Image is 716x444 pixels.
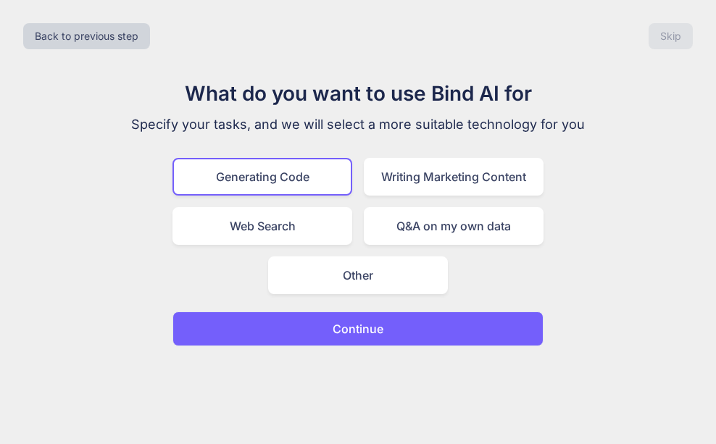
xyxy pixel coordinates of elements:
[115,78,601,109] h1: What do you want to use Bind AI for
[268,256,448,294] div: Other
[364,207,544,245] div: Q&A on my own data
[115,114,601,135] p: Specify your tasks, and we will select a more suitable technology for you
[172,311,544,346] button: Continue
[364,158,544,196] div: Writing Marketing Content
[172,158,352,196] div: Generating Code
[649,23,693,49] button: Skip
[23,23,150,49] button: Back to previous step
[333,320,383,338] p: Continue
[172,207,352,245] div: Web Search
